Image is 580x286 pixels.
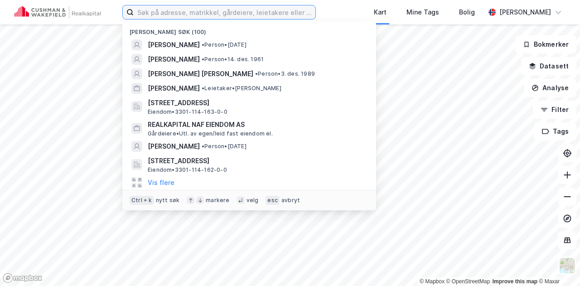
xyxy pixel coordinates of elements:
button: Analyse [524,79,576,97]
span: [PERSON_NAME] [148,83,200,94]
a: OpenStreetMap [446,278,490,285]
div: avbryt [281,197,300,204]
span: Person • [DATE] [202,143,246,150]
button: Tags [534,122,576,141]
div: Kontrollprogram for chat [535,242,580,286]
span: REALKAPITAL NAF EIENDOM AS [148,119,365,130]
a: Improve this map [493,278,537,285]
div: Mine Tags [406,7,439,18]
span: Eiendom • 3301-114-163-0-0 [148,108,227,116]
div: velg [246,197,259,204]
div: [PERSON_NAME] [499,7,551,18]
span: Person • 14. des. 1961 [202,56,264,63]
span: Leietaker • [PERSON_NAME] [202,85,281,92]
button: Bokmerker [515,35,576,53]
a: Mapbox [420,278,445,285]
img: cushman-wakefield-realkapital-logo.202ea83816669bd177139c58696a8fa1.svg [14,6,101,19]
iframe: Chat Widget [535,242,580,286]
div: nytt søk [156,197,180,204]
button: Filter [533,101,576,119]
span: Gårdeiere • Utl. av egen/leid fast eiendom el. [148,130,273,137]
span: Person • 3. des. 1989 [255,70,315,78]
div: esc [266,196,280,205]
span: [PERSON_NAME] [148,39,200,50]
div: Bolig [459,7,475,18]
span: • [202,56,204,63]
span: • [202,41,204,48]
div: Kart [374,7,387,18]
div: markere [206,197,229,204]
span: [PERSON_NAME] [148,141,200,152]
span: • [202,85,204,92]
span: Person • [DATE] [202,41,246,48]
span: Eiendom • 3301-114-162-0-0 [148,166,227,174]
button: Vis flere [148,177,174,188]
div: [PERSON_NAME] søk (100) [122,21,376,38]
a: Mapbox homepage [3,273,43,283]
button: Datasett [521,57,576,75]
div: Ctrl + k [130,196,154,205]
span: [PERSON_NAME] [148,54,200,65]
span: • [255,70,258,77]
span: [PERSON_NAME] [PERSON_NAME] [148,68,253,79]
input: Søk på adresse, matrikkel, gårdeiere, leietakere eller personer [134,5,315,19]
span: [STREET_ADDRESS] [148,97,365,108]
span: [STREET_ADDRESS] [148,155,365,166]
span: • [202,143,204,150]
